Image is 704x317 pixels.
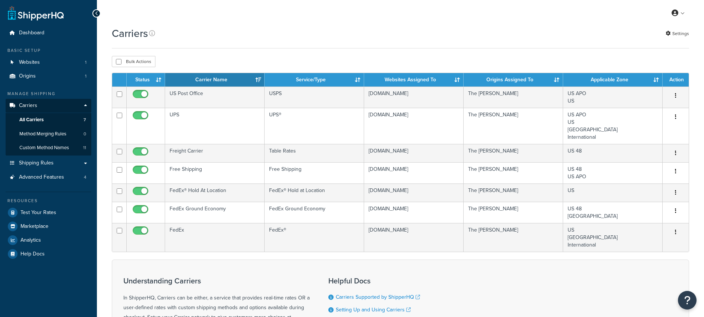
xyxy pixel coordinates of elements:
a: Dashboard [6,26,91,40]
button: Bulk Actions [112,56,155,67]
th: Service/Type: activate to sort column ascending [265,73,364,87]
td: FedEx Ground Economy [165,202,265,223]
a: Custom Method Names 11 [6,141,91,155]
li: Websites [6,56,91,69]
a: Analytics [6,233,91,247]
span: Marketplace [20,223,48,230]
a: Test Your Rates [6,206,91,219]
span: 1 [85,59,86,66]
th: Carrier Name: activate to sort column ascending [165,73,265,87]
td: [DOMAIN_NAME] [364,183,464,202]
td: [DOMAIN_NAME] [364,202,464,223]
td: Free Shipping [265,162,364,183]
span: Custom Method Names [19,145,69,151]
td: The [PERSON_NAME] [464,202,563,223]
td: [DOMAIN_NAME] [364,162,464,183]
td: US [563,183,663,202]
li: Origins [6,69,91,83]
td: UPS [165,108,265,144]
td: US 48 US APO [563,162,663,183]
span: All Carriers [19,117,44,123]
td: Free Shipping [165,162,265,183]
td: The [PERSON_NAME] [464,162,563,183]
td: The [PERSON_NAME] [464,87,563,108]
button: Open Resource Center [678,291,697,310]
td: [DOMAIN_NAME] [364,144,464,162]
td: FedEx [165,223,265,252]
a: Method Merging Rules 0 [6,127,91,141]
th: Websites Assigned To: activate to sort column ascending [364,73,464,87]
h3: Helpful Docs [328,277,426,285]
a: ShipperHQ Home [8,6,64,21]
span: Help Docs [20,251,45,257]
td: [DOMAIN_NAME] [364,87,464,108]
td: FedEx Ground Economy [265,202,364,223]
td: Freight Carrier [165,144,265,162]
a: Origins 1 [6,69,91,83]
th: Origins Assigned To: activate to sort column ascending [464,73,563,87]
td: US 48 [GEOGRAPHIC_DATA] [563,202,663,223]
td: UPS® [265,108,364,144]
td: US APO US [GEOGRAPHIC_DATA] International [563,108,663,144]
a: Advanced Features 4 [6,170,91,184]
a: Marketplace [6,220,91,233]
td: FedEx® Hold at Location [265,183,364,202]
span: Test Your Rates [20,210,56,216]
span: Origins [19,73,36,79]
td: [DOMAIN_NAME] [364,223,464,252]
span: 4 [84,174,86,181]
span: 0 [83,131,86,137]
li: Method Merging Rules [6,127,91,141]
a: Websites 1 [6,56,91,69]
span: Analytics [20,237,41,244]
li: Carriers [6,99,91,156]
a: Carriers [6,99,91,113]
td: US APO US [563,87,663,108]
li: Advanced Features [6,170,91,184]
a: All Carriers 7 [6,113,91,127]
a: Setting Up and Using Carriers [336,306,411,314]
span: Method Merging Rules [19,131,66,137]
a: Carriers Supported by ShipperHQ [336,293,420,301]
h3: Understanding Carriers [123,277,310,285]
td: US [GEOGRAPHIC_DATA] International [563,223,663,252]
td: USPS [265,87,364,108]
a: Shipping Rules [6,156,91,170]
td: Table Rates [265,144,364,162]
th: Action [663,73,689,87]
td: The [PERSON_NAME] [464,223,563,252]
span: Websites [19,59,40,66]
td: [DOMAIN_NAME] [364,108,464,144]
span: Carriers [19,103,37,109]
span: 7 [83,117,86,123]
li: Custom Method Names [6,141,91,155]
td: The [PERSON_NAME] [464,108,563,144]
td: US 48 [563,144,663,162]
th: Applicable Zone: activate to sort column ascending [563,73,663,87]
span: 1 [85,73,86,79]
th: Status: activate to sort column ascending [127,73,165,87]
td: FedEx® Hold At Location [165,183,265,202]
span: Dashboard [19,30,44,36]
span: 11 [83,145,86,151]
span: Advanced Features [19,174,64,181]
h1: Carriers [112,26,148,41]
span: Shipping Rules [19,160,54,166]
div: Resources [6,198,91,204]
div: Manage Shipping [6,91,91,97]
td: The [PERSON_NAME] [464,144,563,162]
a: Settings [666,28,689,39]
td: The [PERSON_NAME] [464,183,563,202]
li: All Carriers [6,113,91,127]
a: Help Docs [6,247,91,261]
td: US Post Office [165,87,265,108]
div: Basic Setup [6,47,91,54]
td: FedEx® [265,223,364,252]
